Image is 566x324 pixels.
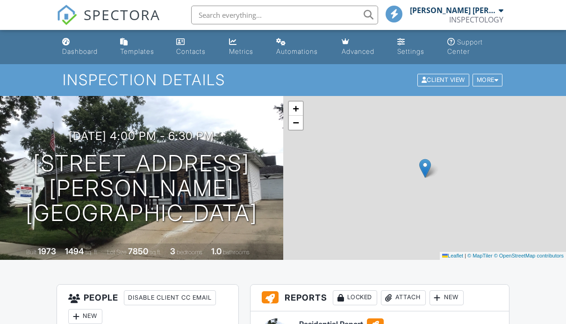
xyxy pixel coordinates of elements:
span: Lot Size [107,249,127,256]
img: Marker [419,159,431,178]
span: | [465,253,466,258]
h3: Reports [251,285,509,311]
a: Automations (Basic) [272,34,330,60]
span: sq.ft. [150,249,161,256]
div: 3 [170,246,175,256]
a: SPECTORA [57,13,160,32]
div: New [430,290,464,305]
div: Attach [381,290,426,305]
div: Dashboard [62,47,98,55]
div: Settings [397,47,424,55]
a: Contacts [172,34,218,60]
a: Metrics [225,34,265,60]
span: + [293,103,299,114]
div: Automations [276,47,318,55]
div: Advanced [342,47,374,55]
div: Contacts [176,47,206,55]
span: bathrooms [223,249,250,256]
div: Templates [120,47,154,55]
a: Client View [416,76,472,83]
a: Settings [394,34,436,60]
a: Zoom in [289,102,303,116]
a: © OpenStreetMap contributors [494,253,564,258]
div: INSPECTOLOGY [449,15,503,24]
div: Client View [417,74,469,87]
a: Support Center [444,34,508,60]
a: Dashboard [58,34,109,60]
input: Search everything... [191,6,378,24]
h1: [STREET_ADDRESS][PERSON_NAME] [GEOGRAPHIC_DATA] [15,151,268,225]
div: Metrics [229,47,253,55]
div: 1973 [38,246,56,256]
div: More [473,74,503,87]
h3: [DATE] 4:00 pm - 6:30 pm [69,130,214,142]
h1: Inspection Details [63,72,503,88]
div: Support Center [447,38,483,55]
img: The Best Home Inspection Software - Spectora [57,5,77,25]
div: Disable Client CC Email [124,290,216,305]
a: Zoom out [289,116,303,130]
div: 1494 [65,246,84,256]
a: © MapTiler [467,253,493,258]
a: Advanced [338,34,387,60]
div: 7850 [128,246,148,256]
div: [PERSON_NAME] [PERSON_NAME] [410,6,496,15]
div: Locked [333,290,377,305]
span: sq. ft. [85,249,98,256]
div: New [68,309,102,324]
span: − [293,117,299,128]
span: SPECTORA [84,5,160,24]
a: Templates [116,34,165,60]
div: 1.0 [211,246,222,256]
span: bedrooms [177,249,202,256]
span: Built [26,249,36,256]
a: Leaflet [442,253,463,258]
